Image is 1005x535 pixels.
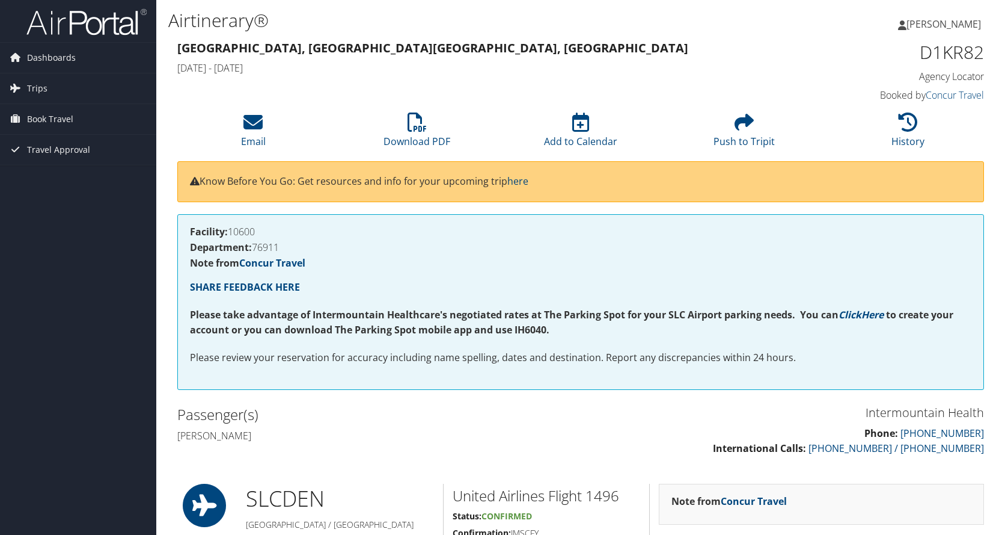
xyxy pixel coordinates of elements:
[796,70,984,83] h4: Agency Locator
[898,6,993,42] a: [PERSON_NAME]
[906,17,981,31] span: [PERSON_NAME]
[796,40,984,65] h1: D1KR82
[453,486,640,506] h2: United Airlines Flight 1496
[713,119,775,148] a: Push to Tripit
[190,174,971,190] p: Know Before You Go: Get resources and info for your upcoming trip
[27,135,90,165] span: Travel Approval
[808,442,984,455] a: [PHONE_NUMBER] / [PHONE_NUMBER]
[177,40,688,56] strong: [GEOGRAPHIC_DATA], [GEOGRAPHIC_DATA] [GEOGRAPHIC_DATA], [GEOGRAPHIC_DATA]
[507,175,528,188] a: here
[481,510,532,522] span: Confirmed
[190,350,971,366] p: Please review your reservation for accuracy including name spelling, dates and destination. Repor...
[839,308,861,321] a: Click
[864,427,898,440] strong: Phone:
[190,256,305,270] strong: Note from
[27,43,76,73] span: Dashboards
[926,88,984,102] a: Concur Travel
[168,8,718,33] h1: Airtinerary®
[891,119,924,148] a: History
[453,510,481,522] strong: Status:
[721,495,787,508] a: Concur Travel
[900,427,984,440] a: [PHONE_NUMBER]
[861,308,884,321] a: Here
[246,519,434,531] h5: [GEOGRAPHIC_DATA] / [GEOGRAPHIC_DATA]
[190,225,228,238] strong: Facility:
[713,442,806,455] strong: International Calls:
[544,119,617,148] a: Add to Calendar
[590,404,984,421] h3: Intermountain Health
[796,88,984,102] h4: Booked by
[239,256,305,270] a: Concur Travel
[383,119,450,148] a: Download PDF
[27,104,73,134] span: Book Travel
[177,61,778,75] h4: [DATE] - [DATE]
[190,241,252,254] strong: Department:
[177,404,572,425] h2: Passenger(s)
[26,8,147,36] img: airportal-logo.png
[177,429,572,442] h4: [PERSON_NAME]
[190,227,971,237] h4: 10600
[241,119,266,148] a: Email
[190,243,971,252] h4: 76911
[190,308,839,321] strong: Please take advantage of Intermountain Healthcare's negotiated rates at The Parking Spot for your...
[246,484,434,514] h1: SLC DEN
[27,73,47,104] span: Trips
[190,280,300,294] a: SHARE FEEDBACK HERE
[671,495,787,508] strong: Note from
